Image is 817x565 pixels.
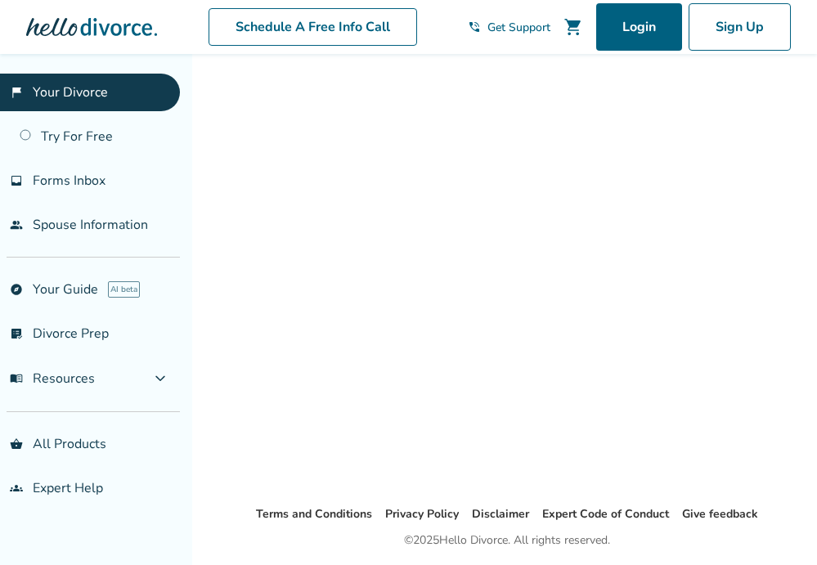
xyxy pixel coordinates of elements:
li: Disclaimer [472,504,529,524]
span: list_alt_check [10,327,23,340]
span: Resources [10,370,95,388]
a: phone_in_talkGet Support [468,20,550,35]
span: menu_book [10,372,23,385]
a: Login [596,3,682,51]
span: inbox [10,174,23,187]
span: expand_more [150,369,170,388]
span: flag_2 [10,86,23,99]
a: Sign Up [689,3,791,51]
span: explore [10,283,23,296]
span: people [10,218,23,231]
div: © 2025 Hello Divorce. All rights reserved. [404,531,610,550]
span: groups [10,482,23,495]
span: Get Support [487,20,550,35]
span: shopping_basket [10,437,23,451]
a: Expert Code of Conduct [542,506,669,522]
span: phone_in_talk [468,20,481,34]
li: Give feedback [682,504,758,524]
span: shopping_cart [563,17,583,37]
span: Forms Inbox [33,172,105,190]
a: Schedule A Free Info Call [209,8,417,46]
a: Terms and Conditions [256,506,372,522]
span: AI beta [108,281,140,298]
a: Privacy Policy [385,506,459,522]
